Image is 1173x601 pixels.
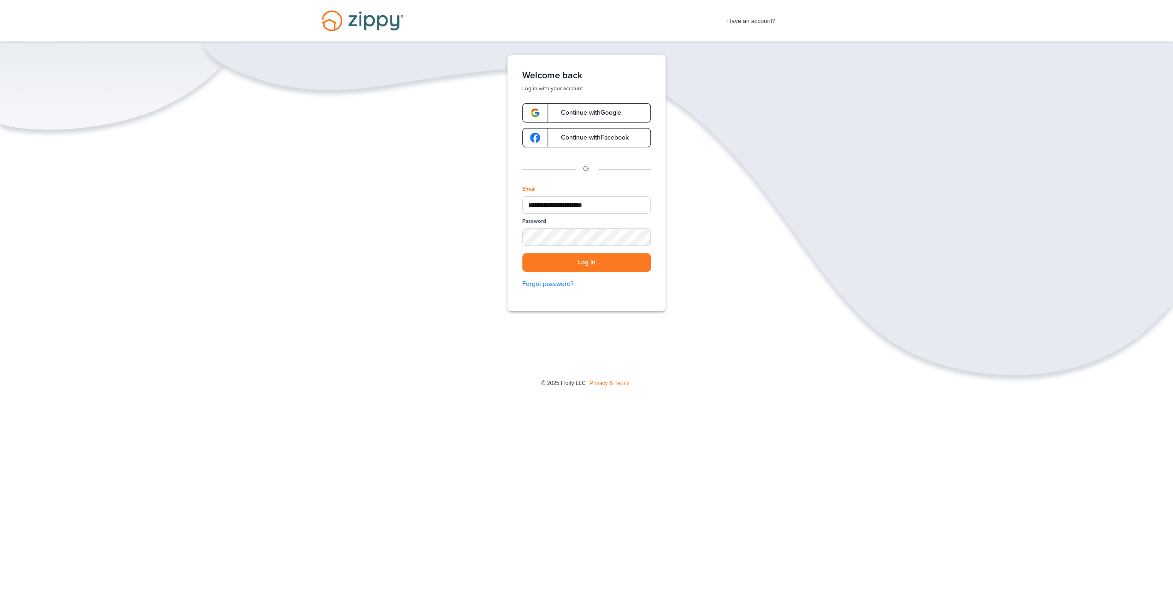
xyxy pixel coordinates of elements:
[522,103,651,123] a: google-logoContinue withGoogle
[522,128,651,147] a: google-logoContinue withFacebook
[727,12,776,26] span: Have an account?
[522,85,651,92] p: Log in with your account.
[530,133,540,143] img: google-logo
[522,253,651,272] button: Log in
[522,217,546,225] label: Password
[552,134,629,141] span: Continue with Facebook
[522,228,651,245] input: Password
[589,380,629,386] a: Privacy & Terms
[552,110,621,116] span: Continue with Google
[522,70,651,81] h1: Welcome back
[522,196,651,214] input: Email
[522,279,651,289] a: Forgot password?
[530,108,540,118] img: google-logo
[541,380,585,386] span: © 2025 Floify LLC
[583,164,590,174] p: Or
[522,185,536,193] label: Email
